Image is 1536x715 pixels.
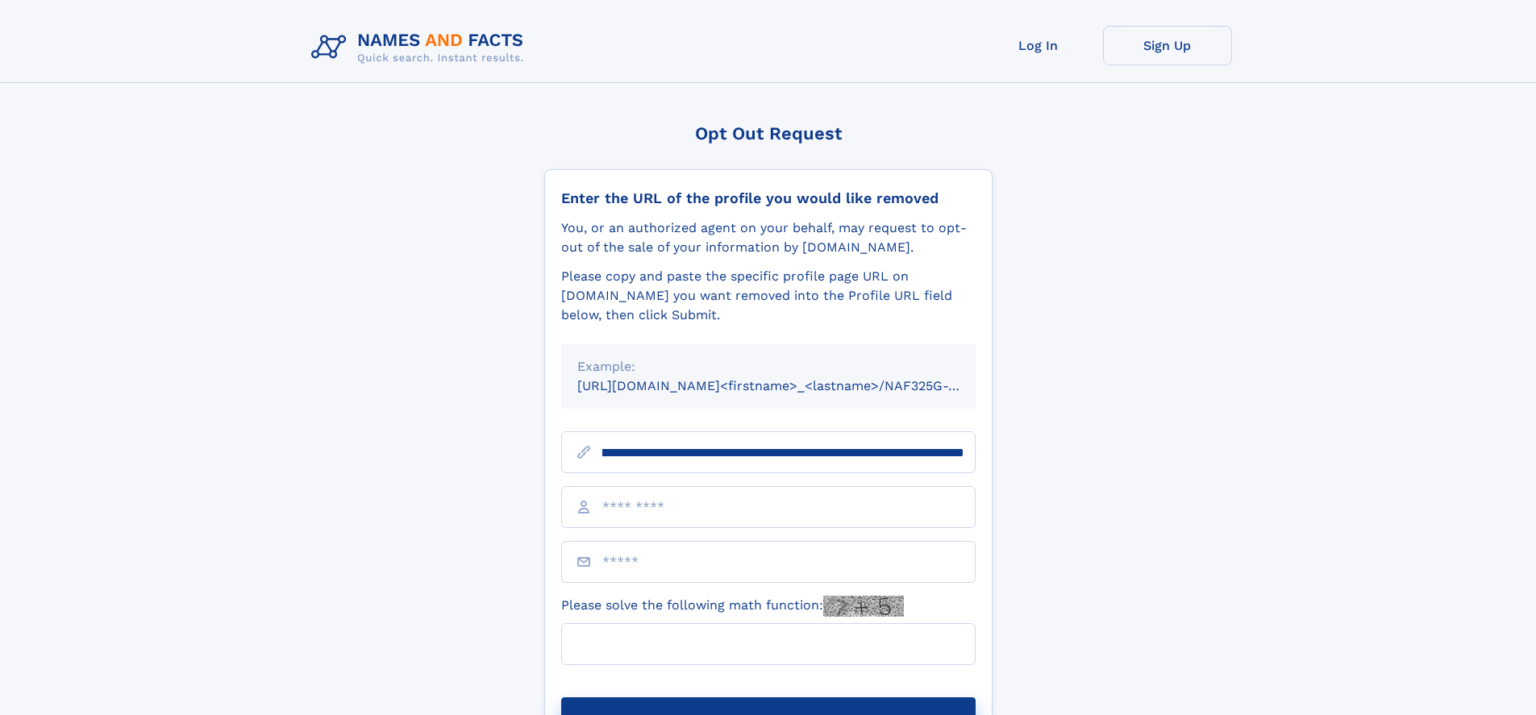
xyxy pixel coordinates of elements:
[544,123,993,143] div: Opt Out Request
[305,26,537,69] img: Logo Names and Facts
[577,378,1006,393] small: [URL][DOMAIN_NAME]<firstname>_<lastname>/NAF325G-xxxxxxxx
[561,267,976,325] div: Please copy and paste the specific profile page URL on [DOMAIN_NAME] you want removed into the Pr...
[561,218,976,257] div: You, or an authorized agent on your behalf, may request to opt-out of the sale of your informatio...
[974,26,1103,65] a: Log In
[577,357,959,376] div: Example:
[561,189,976,207] div: Enter the URL of the profile you would like removed
[1103,26,1232,65] a: Sign Up
[561,596,904,617] label: Please solve the following math function:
